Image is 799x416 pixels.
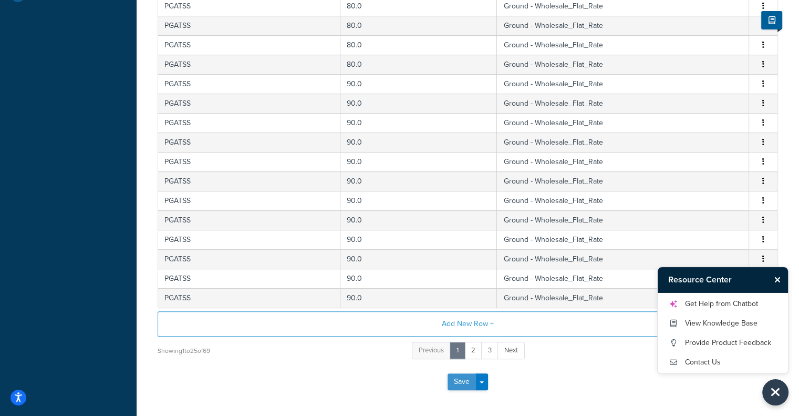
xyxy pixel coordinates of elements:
[412,342,451,359] a: Previous
[340,230,497,249] td: 90.0
[340,171,497,191] td: 90.0
[158,288,340,308] td: PGATSS
[340,133,497,152] td: 90.0
[497,74,749,94] td: Ground - Wholesale_Flat_Rate
[340,35,497,55] td: 80.0
[481,342,499,359] a: 3
[761,11,782,29] button: Show Help Docs
[340,55,497,74] td: 80.0
[497,16,749,35] td: Ground - Wholesale_Flat_Rate
[497,152,749,171] td: Ground - Wholesale_Flat_Rate
[158,249,340,269] td: PGATSS
[770,273,788,286] button: Close Resource Center
[497,288,749,308] td: Ground - Wholesale_Flat_Rate
[158,191,340,210] td: PGATSS
[497,171,749,191] td: Ground - Wholesale_Flat_Rate
[340,94,497,113] td: 90.0
[340,269,497,288] td: 90.0
[158,210,340,230] td: PGATSS
[497,94,749,113] td: Ground - Wholesale_Flat_Rate
[340,74,497,94] td: 90.0
[158,269,340,288] td: PGATSS
[158,311,778,337] button: Add New Row +
[504,345,518,355] span: Next
[340,288,497,308] td: 90.0
[668,296,777,312] a: Get Help from Chatbot
[158,230,340,249] td: PGATSS
[497,133,749,152] td: Ground - Wholesale_Flat_Rate
[497,230,749,249] td: Ground - Wholesale_Flat_Rate
[668,315,777,332] a: View Knowledge Base
[464,342,482,359] a: 2
[340,210,497,230] td: 90.0
[158,171,340,191] td: PGATSS
[497,210,749,230] td: Ground - Wholesale_Flat_Rate
[158,133,340,152] td: PGATSS
[450,342,465,359] a: 1
[340,191,497,210] td: 90.0
[340,249,497,269] td: 90.0
[158,343,210,358] div: Showing 1 to 25 of 69
[158,16,340,35] td: PGATSS
[497,342,525,359] a: Next
[497,191,749,210] td: Ground - Wholesale_Flat_Rate
[497,249,749,269] td: Ground - Wholesale_Flat_Rate
[158,35,340,55] td: PGATSS
[658,267,770,292] h3: Resource Center
[419,345,444,355] span: Previous
[340,16,497,35] td: 80.0
[497,269,749,288] td: Ground - Wholesale_Flat_Rate
[668,334,777,351] a: Provide Product Feedback
[448,373,476,390] button: Save
[158,94,340,113] td: PGATSS
[762,379,788,405] button: Close Resource Center
[668,354,777,371] a: Contact Us
[158,113,340,133] td: PGATSS
[497,55,749,74] td: Ground - Wholesale_Flat_Rate
[497,35,749,55] td: Ground - Wholesale_Flat_Rate
[340,113,497,133] td: 90.0
[158,55,340,74] td: PGATSS
[158,74,340,94] td: PGATSS
[340,152,497,171] td: 90.0
[158,152,340,171] td: PGATSS
[497,113,749,133] td: Ground - Wholesale_Flat_Rate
